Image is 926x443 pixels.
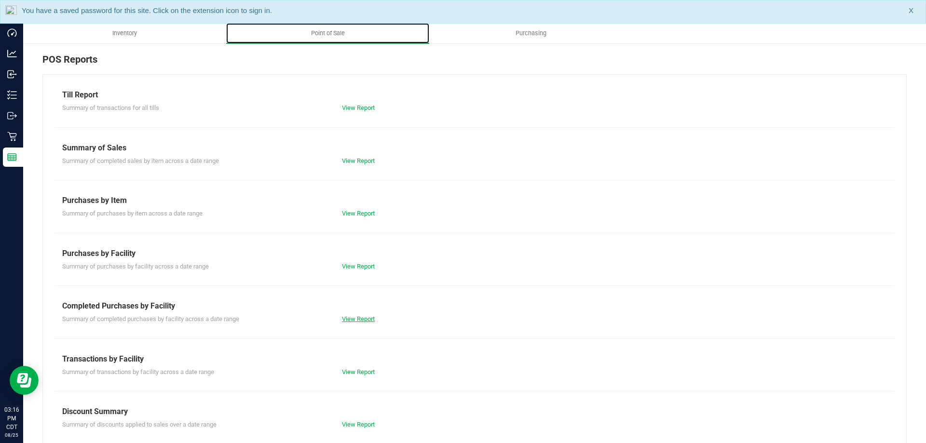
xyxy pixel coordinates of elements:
a: Purchasing [429,23,632,43]
p: 08/25 [4,431,19,439]
span: Summary of completed sales by item across a date range [62,157,219,164]
a: View Report [342,157,375,164]
inline-svg: Outbound [7,111,17,121]
inline-svg: Inbound [7,69,17,79]
span: Summary of purchases by facility across a date range [62,263,209,270]
a: View Report [342,315,375,322]
span: Summary of purchases by item across a date range [62,210,203,217]
span: Summary of transactions for all tills [62,104,159,111]
span: Summary of transactions by facility across a date range [62,368,214,376]
span: Inventory [99,29,150,38]
inline-svg: Retail [7,132,17,141]
a: Point of Sale [226,23,429,43]
a: View Report [342,210,375,217]
a: View Report [342,263,375,270]
div: Discount Summary [62,406,887,417]
span: Summary of discounts applied to sales over a date range [62,421,217,428]
inline-svg: Reports [7,152,17,162]
a: View Report [342,104,375,111]
div: Till Report [62,89,887,101]
span: You have a saved password for this site. Click on the extension icon to sign in. [22,6,272,14]
inline-svg: Inventory [7,90,17,100]
span: Point of Sale [298,29,358,38]
span: Summary of completed purchases by facility across a date range [62,315,239,322]
div: Purchases by Facility [62,248,887,259]
a: View Report [342,368,375,376]
div: Purchases by Item [62,195,887,206]
a: Inventory [23,23,226,43]
span: Purchasing [503,29,559,38]
iframe: Resource center [10,366,39,395]
span: X [909,5,913,16]
a: View Report [342,421,375,428]
inline-svg: Analytics [7,49,17,58]
div: POS Reports [42,52,907,74]
p: 03:16 PM CDT [4,405,19,431]
inline-svg: Dashboard [7,28,17,38]
div: Summary of Sales [62,142,887,154]
div: Transactions by Facility [62,353,887,365]
div: Completed Purchases by Facility [62,300,887,312]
